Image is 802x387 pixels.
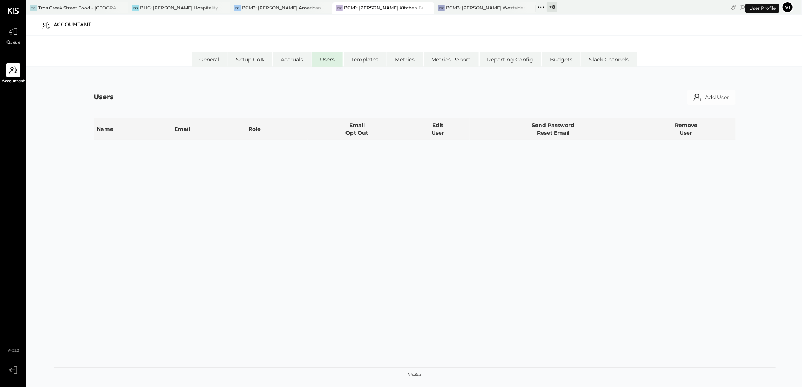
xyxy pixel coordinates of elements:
li: Users [312,52,343,67]
th: Email Opt Out [308,118,406,140]
li: Accruals [273,52,312,67]
a: Accountant [0,63,26,85]
div: BHG: [PERSON_NAME] Hospitality Group, LLC [140,5,219,11]
li: Templates [344,52,387,67]
div: Accountant [54,19,99,31]
div: Tros Greek Street Food - [GEOGRAPHIC_DATA] [38,5,117,11]
div: copy link [730,3,737,11]
span: Queue [6,40,20,46]
th: Send Password Reset Email [470,118,637,140]
li: Setup CoA [228,52,272,67]
th: Email [171,118,245,140]
div: [DATE] [739,3,780,11]
div: BCM1: [PERSON_NAME] Kitchen Bar Market [344,5,423,11]
div: Users [94,92,114,102]
th: Edit User [406,118,470,140]
li: General [192,52,228,67]
div: BR [438,5,445,11]
div: BR [336,5,343,11]
div: BS [234,5,241,11]
div: BB [132,5,139,11]
div: v 4.35.2 [408,372,421,378]
div: BCM3: [PERSON_NAME] Westside Grill [446,5,525,11]
a: Queue [0,25,26,46]
div: + 8 [547,2,557,12]
li: Reporting Config [480,52,541,67]
li: Metrics Report [424,52,479,67]
div: TG [30,5,37,11]
button: Add User [687,90,736,105]
th: Name [94,118,171,140]
th: Remove User [637,118,736,140]
li: Budgets [542,52,581,67]
th: Role [245,118,308,140]
div: BCM2: [PERSON_NAME] American Cooking [242,5,321,11]
span: Accountant [2,78,25,85]
button: Vi [782,1,794,13]
div: User Profile [745,4,779,13]
li: Metrics [387,52,423,67]
li: Slack Channels [581,52,637,67]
